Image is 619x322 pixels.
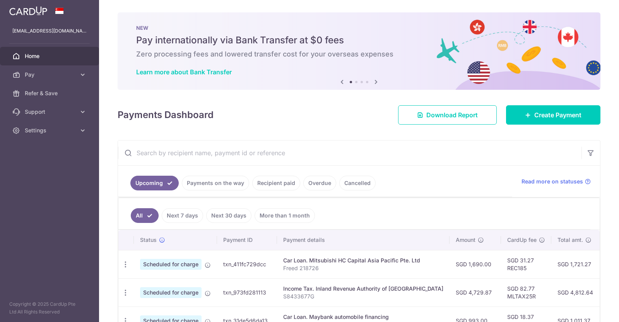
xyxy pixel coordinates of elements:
td: txn_973fd281113 [217,278,277,307]
img: Bank transfer banner [118,12,600,90]
span: Pay [25,71,76,79]
span: Download Report [426,110,478,120]
a: All [131,208,159,223]
td: SGD 1,721.27 [551,250,601,278]
h4: Payments Dashboard [118,108,214,122]
p: Freed 218726 [283,264,443,272]
span: Total amt. [557,236,583,244]
span: Read more on statuses [522,178,583,185]
a: Upcoming [130,176,179,190]
td: txn_411fc729dcc [217,250,277,278]
span: Scheduled for charge [140,287,202,298]
img: CardUp [9,6,47,15]
a: Next 7 days [162,208,203,223]
a: Download Report [398,105,497,125]
span: Home [25,52,76,60]
a: Read more on statuses [522,178,591,185]
span: Create Payment [534,110,581,120]
h6: Zero processing fees and lowered transfer cost for your overseas expenses [136,50,582,59]
span: CardUp fee [507,236,537,244]
span: Amount [456,236,475,244]
h5: Pay internationally via Bank Transfer at $0 fees [136,34,582,46]
span: Scheduled for charge [140,259,202,270]
th: Payment ID [217,230,277,250]
div: Income Tax. Inland Revenue Authority of [GEOGRAPHIC_DATA] [283,285,443,293]
div: Car Loan. Mitsubishi HC Capital Asia Pacific Pte. Ltd [283,257,443,264]
p: [EMAIL_ADDRESS][DOMAIN_NAME] [12,27,87,35]
span: Settings [25,127,76,134]
td: SGD 1,690.00 [450,250,501,278]
a: Recipient paid [252,176,300,190]
p: S8433677G [283,293,443,300]
span: Refer & Save [25,89,76,97]
th: Payment details [277,230,450,250]
a: Overdue [303,176,336,190]
a: Next 30 days [206,208,251,223]
a: More than 1 month [255,208,315,223]
span: Status [140,236,157,244]
a: Learn more about Bank Transfer [136,68,232,76]
td: SGD 4,812.64 [551,278,601,307]
a: Cancelled [339,176,376,190]
td: SGD 4,729.87 [450,278,501,307]
td: SGD 31.27 REC185 [501,250,551,278]
span: Support [25,108,76,116]
td: SGD 82.77 MLTAX25R [501,278,551,307]
p: NEW [136,25,582,31]
div: Car Loan. Maybank automobile financing [283,313,443,321]
a: Create Payment [506,105,600,125]
input: Search by recipient name, payment id or reference [118,140,581,165]
a: Payments on the way [182,176,249,190]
